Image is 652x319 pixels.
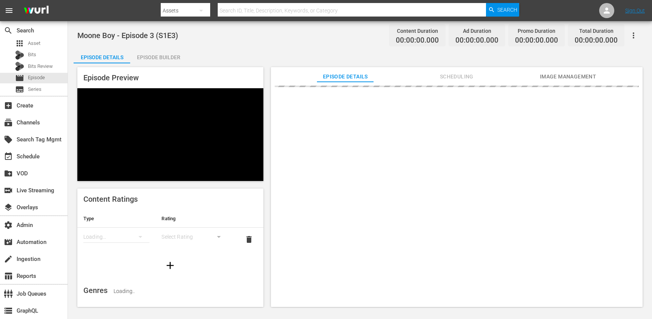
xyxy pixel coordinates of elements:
[130,48,187,66] div: Episode Builder
[15,39,24,48] span: Asset
[455,26,498,36] div: Ad Duration
[4,238,13,247] span: Automation
[28,86,42,93] span: Series
[77,31,178,40] span: Moone Boy - Episode 3 (S1E3)
[396,36,439,45] span: 00:00:00.000
[4,221,13,230] span: Admin
[455,36,498,45] span: 00:00:00.000
[155,210,234,228] th: Rating
[575,36,618,45] span: 00:00:00.000
[114,288,135,294] span: Loading..
[625,8,645,14] a: Sign Out
[4,271,13,281] span: Reports
[540,72,596,81] span: Image Management
[15,74,24,83] span: Episode
[28,74,45,81] span: Episode
[4,152,13,161] span: Schedule
[83,286,108,295] span: Genres
[4,203,13,212] span: Overlays
[77,210,263,251] table: simple table
[486,3,519,17] button: Search
[83,195,138,204] span: Content Ratings
[4,186,13,195] span: Live Streaming
[515,26,558,36] div: Promo Duration
[4,169,13,178] span: VOD
[5,6,14,15] span: menu
[18,2,54,20] img: ans4CAIJ8jUAAAAAAAAAAAAAAAAAAAAAAAAgQb4GAAAAAAAAAAAAAAAAAAAAAAAAJMjXAAAAAAAAAAAAAAAAAAAAAAAAgAT5G...
[4,289,13,298] span: Job Queues
[317,72,374,81] span: Episode Details
[244,235,254,244] span: delete
[4,118,13,127] span: Channels
[4,101,13,110] span: Create
[28,51,36,58] span: Bits
[396,26,439,36] div: Content Duration
[74,48,130,66] div: Episode Details
[28,63,53,70] span: Bits Review
[515,36,558,45] span: 00:00:00.000
[4,135,13,144] span: Search Tag Mgmt
[497,3,517,17] span: Search
[74,48,130,63] button: Episode Details
[15,62,24,71] div: Bits Review
[4,26,13,35] span: Search
[130,48,187,63] button: Episode Builder
[4,306,13,315] span: GraphQL
[575,26,618,36] div: Total Duration
[28,40,40,47] span: Asset
[4,255,13,264] span: Ingestion
[428,72,485,81] span: Scheduling
[77,210,155,228] th: Type
[83,73,139,82] span: Episode Preview
[15,85,24,94] span: Series
[15,51,24,60] div: Bits
[240,230,258,248] button: delete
